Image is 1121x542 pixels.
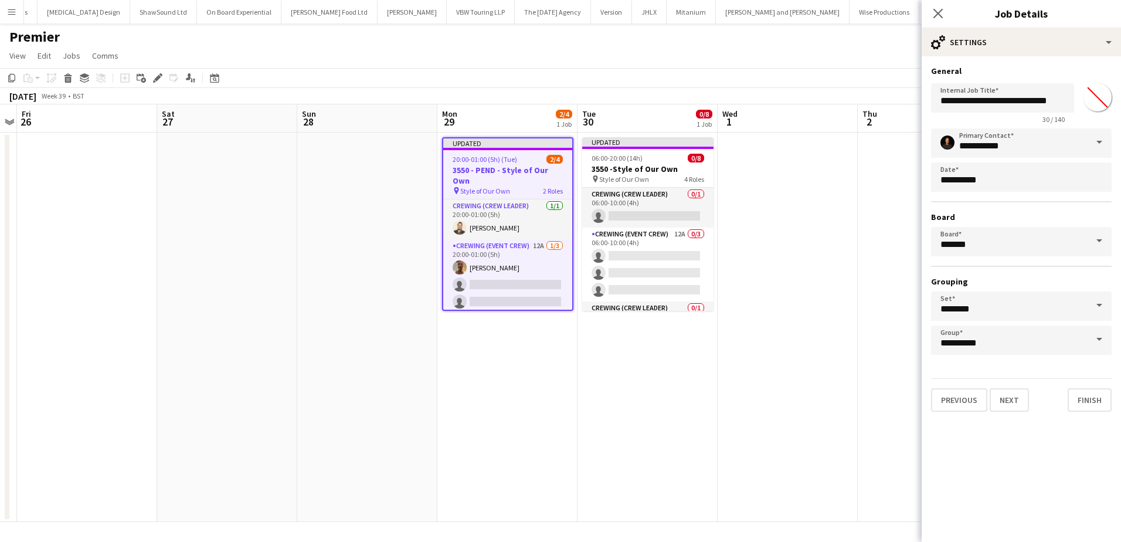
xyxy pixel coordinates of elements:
h3: Board [931,212,1112,222]
button: [PERSON_NAME] and [PERSON_NAME] [716,1,850,23]
span: 2/4 [546,155,563,164]
span: 0/8 [696,110,712,118]
div: BST [73,92,84,100]
span: 30 [580,115,596,128]
span: 30 / 140 [1033,115,1074,124]
h3: Job Details [922,6,1121,21]
span: 06:00-20:00 (14h) [592,154,643,162]
span: Edit [38,50,51,61]
span: 29 [440,115,457,128]
button: [MEDICAL_DATA] Design [38,1,130,23]
a: Jobs [58,48,85,63]
span: 2 [861,115,877,128]
span: 0/8 [688,154,704,162]
div: Updated [582,137,714,147]
button: [PERSON_NAME] [378,1,447,23]
button: [PERSON_NAME] Food Ltd [281,1,378,23]
span: 28 [300,115,316,128]
button: Next [990,388,1029,412]
span: Mon [442,109,457,119]
button: The [DATE] Agency [515,1,591,23]
span: Comms [92,50,118,61]
button: OFFICE DAYS [919,1,977,23]
span: View [9,50,26,61]
app-job-card: Updated06:00-20:00 (14h)0/83550 -Style of Our Own Style of Our Own4 RolesCrewing (Crew Leader)0/1... [582,137,714,311]
span: 2 Roles [543,187,563,195]
div: [DATE] [9,90,36,102]
button: Wise Productions [850,1,919,23]
span: Style of Our Own [599,175,649,184]
span: Fri [22,109,31,119]
h3: General [931,66,1112,76]
button: Previous [931,388,987,412]
a: View [5,48,30,63]
a: Edit [33,48,56,63]
app-card-role: Crewing (Event Crew)12A1/320:00-01:00 (5h)[PERSON_NAME] [443,239,572,313]
span: Wed [722,109,738,119]
div: 1 Job [697,120,712,128]
button: ShawSound Ltd [130,1,197,23]
button: VBW Touring LLP [447,1,515,23]
span: Sat [162,109,175,119]
span: Sun [302,109,316,119]
span: 27 [160,115,175,128]
h1: Premier [9,28,60,46]
span: Thu [862,109,877,119]
span: 2/4 [556,110,572,118]
app-card-role: Crewing (Crew Leader)0/106:00-10:00 (4h) [582,188,714,228]
app-card-role: Crewing (Crew Leader)1/120:00-01:00 (5h)[PERSON_NAME] [443,199,572,239]
span: 1 [721,115,738,128]
h3: Grouping [931,276,1112,287]
a: Comms [87,48,123,63]
div: Settings [922,28,1121,56]
h3: 3550 -Style of Our Own [582,164,714,174]
span: Tue [582,109,596,119]
div: 1 Job [556,120,572,128]
app-card-role: Crewing (Event Crew)12A0/306:00-10:00 (4h) [582,228,714,302]
h3: 3550 - PEND - Style of Our Own [443,165,572,186]
button: Finish [1068,388,1112,412]
button: On Board Experiential [197,1,281,23]
button: Version [591,1,632,23]
span: 26 [20,115,31,128]
span: 4 Roles [684,175,704,184]
span: Week 39 [39,92,68,100]
button: Mitanium [667,1,716,23]
span: 20:00-01:00 (5h) (Tue) [453,155,517,164]
app-job-card: Updated20:00-01:00 (5h) (Tue)2/43550 - PEND - Style of Our Own Style of Our Own2 RolesCrewing (Cr... [442,137,573,311]
span: Style of Our Own [460,187,510,195]
div: Updated [443,138,572,148]
span: Jobs [63,50,80,61]
button: JHLX [632,1,667,23]
app-card-role: Crewing (Crew Leader)0/1 [582,302,714,341]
